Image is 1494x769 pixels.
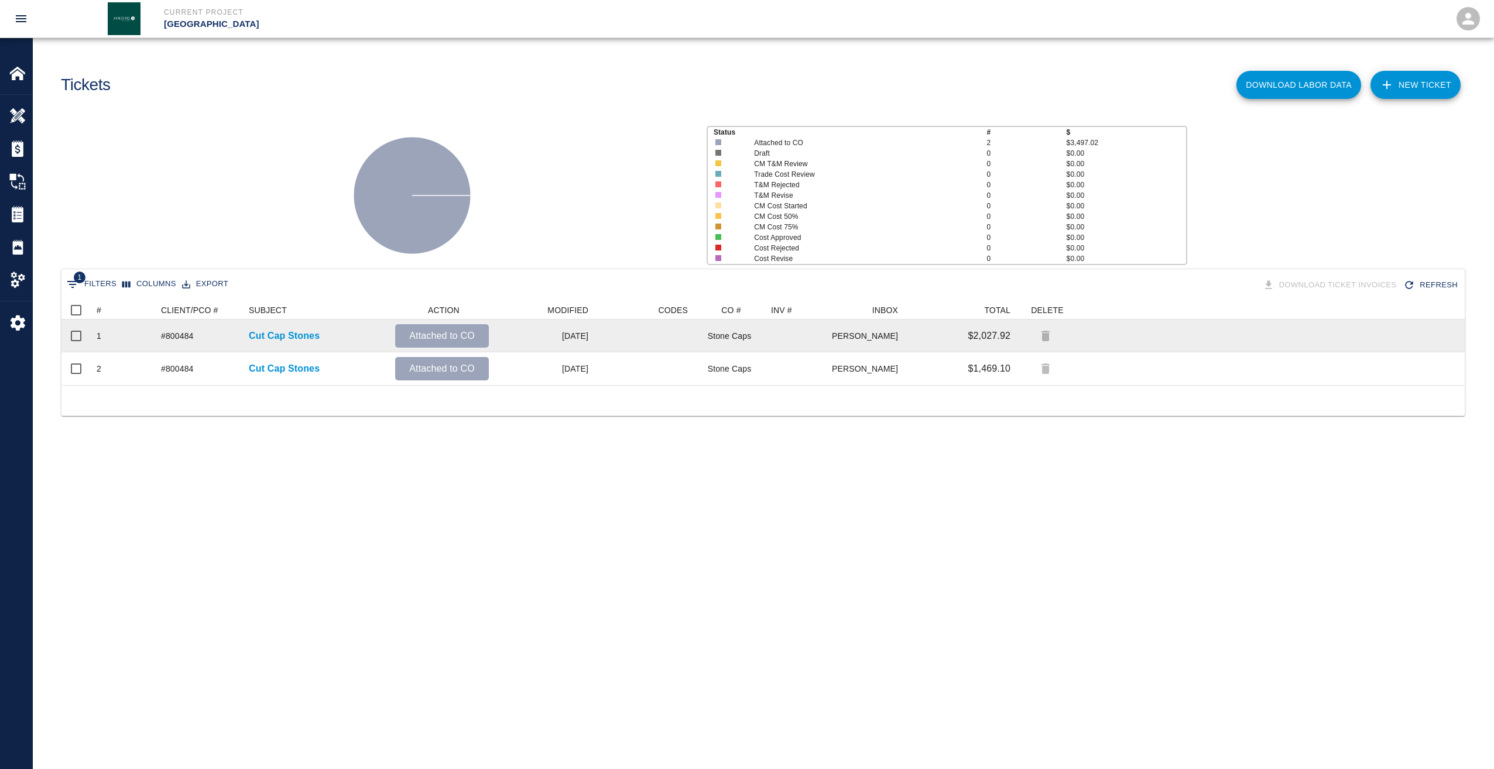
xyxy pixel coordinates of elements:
[984,301,1010,320] div: TOTAL
[108,2,141,35] img: Janeiro Inc
[164,7,810,18] p: Current Project
[986,201,1066,211] p: 0
[832,352,904,385] div: [PERSON_NAME]
[754,253,963,264] p: Cost Revise
[754,180,963,190] p: T&M Rejected
[986,159,1066,169] p: 0
[1299,643,1494,769] iframe: Chat Widget
[832,301,904,320] div: INBOX
[754,169,963,180] p: Trade Cost Review
[1067,253,1186,264] p: $0.00
[765,301,832,320] div: INV #
[754,148,963,159] p: Draft
[1067,138,1186,148] p: $3,497.02
[1067,201,1186,211] p: $0.00
[986,211,1066,222] p: 0
[986,190,1066,201] p: 0
[986,222,1066,232] p: 0
[64,275,119,294] button: Show filters
[495,320,594,352] div: [DATE]
[986,180,1066,190] p: 0
[161,363,194,375] div: #800484
[161,301,218,320] div: CLIENT/PCO #
[1067,222,1186,232] p: $0.00
[161,330,194,342] div: #800484
[986,148,1066,159] p: 0
[771,301,792,320] div: INV #
[74,272,85,283] span: 1
[594,301,694,320] div: CODES
[1236,71,1361,99] button: Download Labor Data
[721,301,741,320] div: CO #
[968,329,1010,343] p: $2,027.92
[243,301,389,320] div: SUBJECT
[1067,169,1186,180] p: $0.00
[164,18,810,31] p: [GEOGRAPHIC_DATA]
[754,190,963,201] p: T&M Revise
[1067,148,1186,159] p: $0.00
[1031,301,1063,320] div: DELETE
[1016,301,1075,320] div: DELETE
[754,201,963,211] p: CM Cost Started
[119,275,179,293] button: Select columns
[754,211,963,222] p: CM Cost 50%
[7,5,35,33] button: open drawer
[97,363,101,375] div: 2
[97,330,101,342] div: 1
[1067,159,1186,169] p: $0.00
[495,301,594,320] div: MODIFIED
[61,75,111,95] h1: Tickets
[986,127,1066,138] p: #
[249,301,287,320] div: SUBJECT
[754,159,963,169] p: CM T&M Review
[694,301,765,320] div: CO #
[986,243,1066,253] p: 0
[179,275,231,293] button: Export
[968,362,1010,376] p: $1,469.10
[400,329,484,343] p: Attached to CO
[754,138,963,148] p: Attached to CO
[249,362,320,376] a: Cut Cap Stones
[1067,211,1186,222] p: $0.00
[754,232,963,243] p: Cost Approved
[1260,275,1402,296] div: Tickets download in groups of 15
[1370,71,1461,99] a: NEW TICKET
[428,301,460,320] div: ACTION
[1067,127,1186,138] p: $
[249,329,320,343] a: Cut Cap Stones
[986,253,1066,264] p: 0
[1067,232,1186,243] p: $0.00
[1067,243,1186,253] p: $0.00
[1067,180,1186,190] p: $0.00
[658,301,688,320] div: CODES
[986,232,1066,243] p: 0
[155,301,243,320] div: CLIENT/PCO #
[754,243,963,253] p: Cost Rejected
[1034,324,1057,348] div: Tickets attached to change order can't be deleted.
[495,352,594,385] div: [DATE]
[754,222,963,232] p: CM Cost 75%
[1401,275,1462,296] button: Refresh
[708,363,752,375] div: Stone Caps
[91,301,155,320] div: #
[872,301,898,320] div: INBOX
[708,330,752,342] div: Stone Caps
[389,301,495,320] div: ACTION
[986,138,1066,148] p: 2
[832,320,904,352] div: [PERSON_NAME]
[714,127,987,138] p: Status
[1401,275,1462,296] div: Refresh the list
[400,362,484,376] p: Attached to CO
[547,301,588,320] div: MODIFIED
[1067,190,1186,201] p: $0.00
[904,301,1016,320] div: TOTAL
[986,169,1066,180] p: 0
[1034,357,1057,380] div: Tickets attached to change order can't be deleted.
[97,301,101,320] div: #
